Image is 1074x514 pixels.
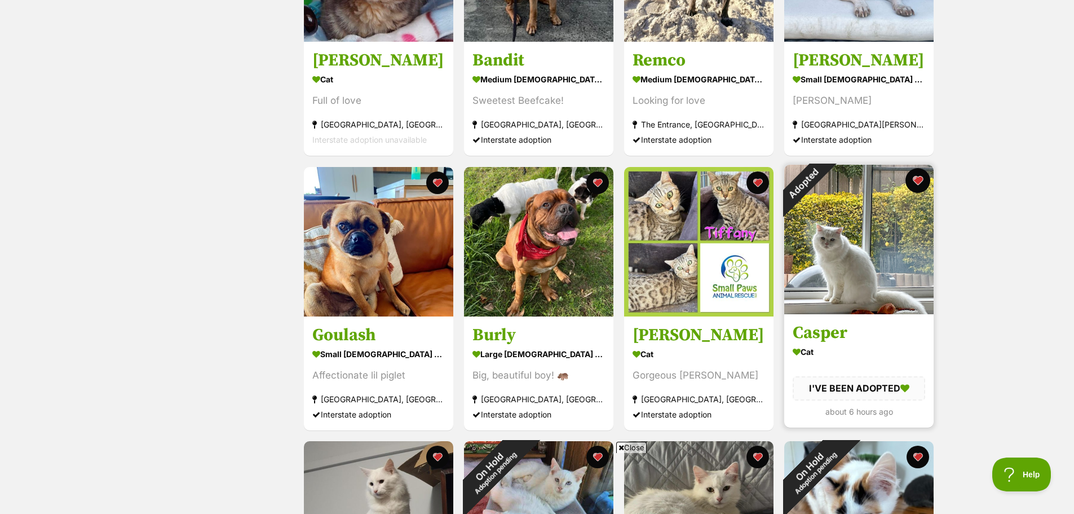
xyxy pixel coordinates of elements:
[304,42,453,156] a: [PERSON_NAME] Cat Full of love [GEOGRAPHIC_DATA], [GEOGRAPHIC_DATA] Interstate adoption unavailab...
[312,324,445,346] h3: Goulash
[784,314,934,427] a: Casper Cat I'VE BEEN ADOPTED about 6 hours ago favourite
[472,392,605,407] div: [GEOGRAPHIC_DATA], [GEOGRAPHIC_DATA]
[472,324,605,346] h3: Burly
[784,305,934,317] a: Adopted
[464,167,613,317] img: Burly
[624,316,774,430] a: [PERSON_NAME] Cat Gorgeous [PERSON_NAME] [GEOGRAPHIC_DATA], [GEOGRAPHIC_DATA] Interstate adoption...
[633,72,765,88] div: medium [DEMOGRAPHIC_DATA] Dog
[312,117,445,133] div: [GEOGRAPHIC_DATA], [GEOGRAPHIC_DATA]
[793,450,838,495] span: Adoption pending
[633,368,765,383] div: Gorgeous [PERSON_NAME]
[472,368,605,383] div: Big, beautiful boy! 🦛
[426,172,449,194] button: favourite
[746,172,769,194] button: favourite
[472,346,605,362] div: large [DEMOGRAPHIC_DATA] Dog
[793,117,925,133] div: [GEOGRAPHIC_DATA][PERSON_NAME], [GEOGRAPHIC_DATA]
[426,446,449,468] button: favourite
[793,50,925,72] h3: [PERSON_NAME]
[312,94,445,109] div: Full of love
[312,72,445,88] div: Cat
[633,324,765,346] h3: [PERSON_NAME]
[784,165,934,314] img: Casper
[312,50,445,72] h3: [PERSON_NAME]
[746,446,769,468] button: favourite
[633,407,765,422] div: Interstate adoption
[472,94,605,109] div: Sweetest Beefcake!
[312,407,445,422] div: Interstate adoption
[472,133,605,148] div: Interstate adoption
[304,316,453,430] a: Goulash small [DEMOGRAPHIC_DATA] Dog Affectionate lil piglet [GEOGRAPHIC_DATA], [GEOGRAPHIC_DATA]...
[472,50,605,72] h3: Bandit
[312,392,445,407] div: [GEOGRAPHIC_DATA], [GEOGRAPHIC_DATA]
[312,135,427,145] span: Interstate adoption unavailable
[769,150,836,217] div: Adopted
[312,346,445,362] div: small [DEMOGRAPHIC_DATA] Dog
[905,168,930,193] button: favourite
[793,376,925,400] div: I'VE BEEN ADOPTED
[472,407,605,422] div: Interstate adoption
[624,42,774,156] a: Remco medium [DEMOGRAPHIC_DATA] Dog Looking for love The Entrance, [GEOGRAPHIC_DATA] Interstate a...
[793,133,925,148] div: Interstate adoption
[472,117,605,133] div: [GEOGRAPHIC_DATA], [GEOGRAPHIC_DATA]
[586,172,609,194] button: favourite
[784,42,934,156] a: [PERSON_NAME] small [DEMOGRAPHIC_DATA] Dog [PERSON_NAME] [GEOGRAPHIC_DATA][PERSON_NAME], [GEOGRAP...
[624,167,774,317] img: Tiffany
[633,133,765,148] div: Interstate adoption
[304,167,453,317] img: Goulash
[992,458,1051,491] iframe: Help Scout Beacon - Open
[264,458,811,508] iframe: Advertisement
[793,403,925,419] div: about 6 hours ago
[464,42,613,156] a: Bandit medium [DEMOGRAPHIC_DATA] Dog Sweetest Beefcake! [GEOGRAPHIC_DATA], [GEOGRAPHIC_DATA] Inte...
[633,50,765,72] h3: Remco
[616,442,647,453] span: Close
[793,322,925,344] h3: Casper
[472,72,605,88] div: medium [DEMOGRAPHIC_DATA] Dog
[312,368,445,383] div: Affectionate lil piglet
[907,446,929,468] button: favourite
[586,446,609,468] button: favourite
[633,94,765,109] div: Looking for love
[793,94,925,109] div: [PERSON_NAME]
[793,72,925,88] div: small [DEMOGRAPHIC_DATA] Dog
[633,117,765,133] div: The Entrance, [GEOGRAPHIC_DATA]
[464,316,613,430] a: Burly large [DEMOGRAPHIC_DATA] Dog Big, beautiful boy! 🦛 [GEOGRAPHIC_DATA], [GEOGRAPHIC_DATA] Int...
[633,346,765,362] div: Cat
[633,392,765,407] div: [GEOGRAPHIC_DATA], [GEOGRAPHIC_DATA]
[793,344,925,360] div: Cat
